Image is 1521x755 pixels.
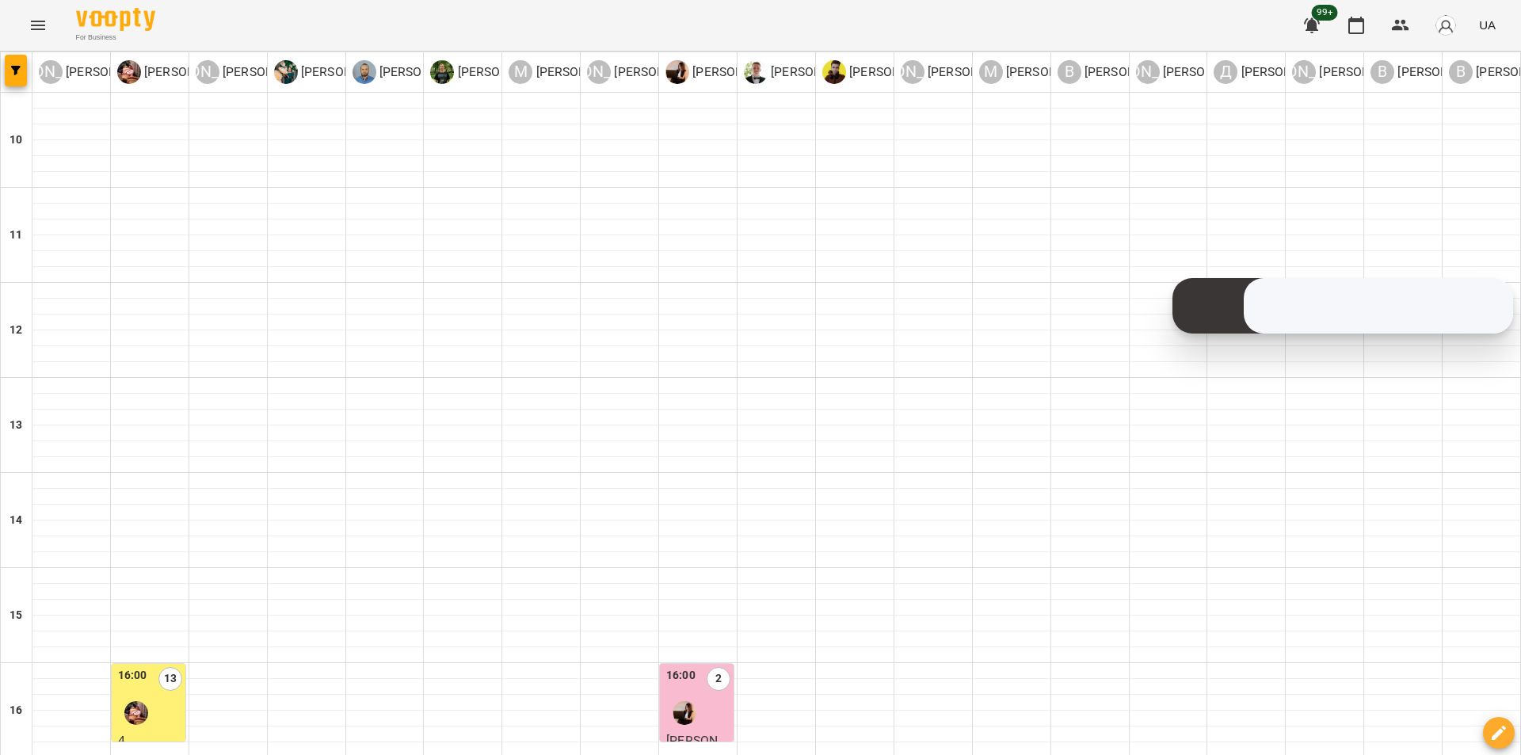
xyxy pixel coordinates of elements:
p: [PERSON_NAME] [1081,63,1180,82]
p: [PERSON_NAME] [1237,63,1336,82]
div: Віталій Кадуха [1370,60,1493,84]
img: Н [665,60,689,84]
p: [PERSON_NAME] [298,63,397,82]
label: 13 [158,667,182,691]
p: [PERSON_NAME] [1160,63,1259,82]
div: Юрій Шпак [1292,60,1415,84]
div: Артем Кот [901,60,1024,84]
div: [PERSON_NAME] [39,60,63,84]
a: Д [PERSON_NAME] [822,60,945,84]
div: Альберт Волков [1136,60,1259,84]
label: 2 [707,667,730,691]
a: М [PERSON_NAME] [979,60,1102,84]
span: UA [1479,17,1496,33]
div: М [979,60,1003,84]
h6: 15 [10,607,22,624]
img: avatar_s.png [1435,14,1457,36]
div: Микита Пономарьов [979,60,1102,84]
img: Р [430,60,454,84]
h6: 11 [10,227,22,244]
a: В [PERSON_NAME] [1058,60,1180,84]
div: Надія Шрай [665,60,788,84]
h6: 10 [10,132,22,149]
p: [PERSON_NAME] [689,63,788,82]
p: [PERSON_NAME] [768,63,867,82]
p: [PERSON_NAME] [532,63,631,82]
img: Ілля Петруша [124,701,148,725]
a: [PERSON_NAME] [PERSON_NAME] [1292,60,1415,84]
a: В [PERSON_NAME] [744,60,867,84]
div: В [1370,60,1394,84]
p: [PERSON_NAME] [846,63,945,82]
a: А [PERSON_NAME] [353,60,475,84]
div: М [509,60,532,84]
div: [PERSON_NAME] [196,60,219,84]
label: 16:00 [118,667,147,684]
button: UA [1473,10,1502,40]
div: Антон Костюк [353,60,475,84]
div: [PERSON_NAME] [587,60,611,84]
a: М [PERSON_NAME] [509,60,631,84]
p: [PERSON_NAME] [1394,63,1493,82]
div: [PERSON_NAME] [901,60,924,84]
div: [PERSON_NAME] [1292,60,1316,84]
img: Voopty Logo [76,8,155,31]
div: Денис Пущало [822,60,945,84]
img: О [274,60,298,84]
div: Володимир Ярошинський [1058,60,1180,84]
span: 99+ [1312,5,1338,21]
h6: 16 [10,702,22,719]
div: Ольга Мизюк [274,60,397,84]
p: [PERSON_NAME] [454,63,553,82]
a: [PERSON_NAME] [PERSON_NAME] [1136,60,1259,84]
button: Menu [19,6,57,44]
p: [PERSON_NAME] [611,63,710,82]
div: Роман Ованенко [430,60,553,84]
p: 4 [118,731,182,750]
div: Ярослав Пташинський [587,60,710,84]
span: For Business [76,32,155,43]
div: Денис Замрій [1214,60,1336,84]
h6: 14 [10,512,22,529]
p: [PERSON_NAME] [219,63,318,82]
a: Р [PERSON_NAME] [430,60,553,84]
div: [PERSON_NAME] [1136,60,1160,84]
img: Надія Шрай [673,701,696,725]
img: Д [822,60,846,84]
p: [PERSON_NAME] [141,63,240,82]
p: [PERSON_NAME] [63,63,162,82]
div: Вадим Моргун [744,60,867,84]
a: О [PERSON_NAME] [274,60,397,84]
a: Д [PERSON_NAME] [1214,60,1336,84]
img: А [353,60,376,84]
div: Д [1214,60,1237,84]
a: [PERSON_NAME] [PERSON_NAME] [39,60,162,84]
p: [PERSON_NAME] [376,63,475,82]
a: Н [PERSON_NAME] [665,60,788,84]
a: В [PERSON_NAME] [1370,60,1493,84]
a: [PERSON_NAME] [PERSON_NAME] [196,60,318,84]
div: Михайло Поліщук [509,60,631,84]
a: І [PERSON_NAME] [117,60,240,84]
h6: 13 [10,417,22,434]
img: І [117,60,141,84]
img: В [744,60,768,84]
div: В [1449,60,1473,84]
div: Ілля Петруша [117,60,240,84]
p: [PERSON_NAME] [924,63,1024,82]
div: Анастасія Герус [39,60,162,84]
a: [PERSON_NAME] [PERSON_NAME] [587,60,710,84]
p: [PERSON_NAME] [1003,63,1102,82]
p: [PERSON_NAME] [1316,63,1415,82]
label: 16:00 [666,667,696,684]
div: В [1058,60,1081,84]
a: [PERSON_NAME] [PERSON_NAME] [901,60,1024,84]
h6: 12 [10,322,22,339]
div: Аліна Москаленко [196,60,318,84]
